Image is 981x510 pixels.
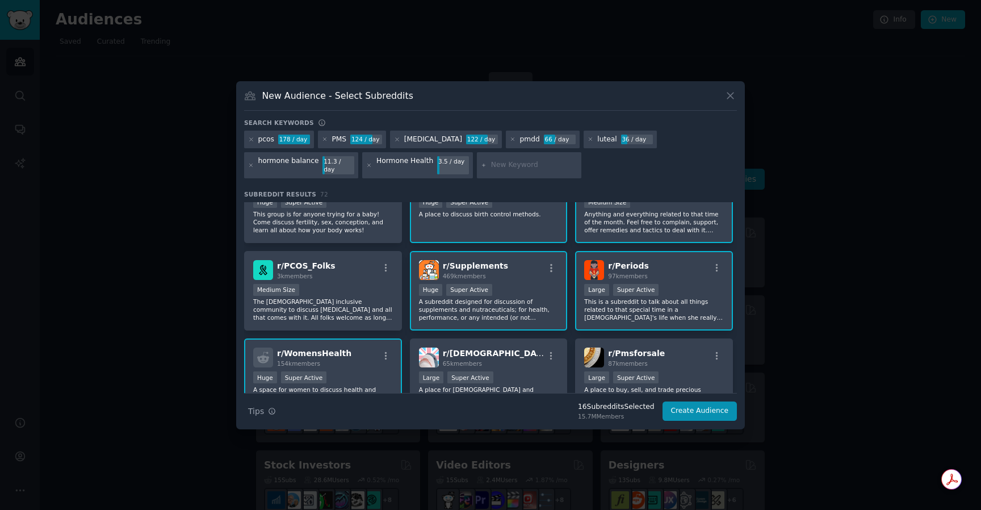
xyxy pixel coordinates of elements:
div: Hormone Health [376,156,433,174]
div: Super Active [613,284,659,296]
span: Tips [248,406,264,417]
div: 11.3 / day [322,156,354,174]
div: pcos [258,135,274,145]
p: A place to buy, sell, and trade precious metals! [584,386,724,402]
span: 72 [320,191,328,198]
div: luteal [597,135,617,145]
span: 3k members [277,273,313,279]
div: 15.7M Members [578,412,654,420]
div: Large [584,284,609,296]
input: New Keyword [491,160,577,170]
div: 122 / day [466,135,498,145]
span: Subreddit Results [244,190,316,198]
div: Super Active [446,284,492,296]
div: Medium Size [253,284,299,296]
span: r/ Supplements [443,261,509,270]
p: A space for women to discuss health and medicine. [253,386,393,402]
span: 87k members [608,360,647,367]
div: 178 / day [278,135,310,145]
div: Huge [253,196,277,208]
span: r/ [DEMOGRAPHIC_DATA] [443,349,551,358]
p: This group is for anyone trying for a baby! Come discuss fertility, sex, conception, and learn al... [253,210,393,234]
span: 154k members [277,360,320,367]
h3: Search keywords [244,119,314,127]
span: r/ Pmsforsale [608,349,665,358]
div: Large [584,371,609,383]
span: r/ PCOS_Folks [277,261,336,270]
div: Super Active [447,371,493,383]
h3: New Audience - Select Subreddits [262,90,413,102]
div: 16 Subreddit s Selected [578,402,654,412]
button: Create Audience [663,402,737,421]
div: Medium Size [584,196,630,208]
div: hormone balance [258,156,319,174]
span: r/ WomensHealth [277,349,351,358]
span: 469k members [443,273,486,279]
div: Super Active [446,196,492,208]
p: Anything and everything related to that time of the month. Feel free to complain, support, offer ... [584,210,724,234]
div: [MEDICAL_DATA] [404,135,462,145]
span: 97k members [608,273,647,279]
p: This is a subreddit to talk about all things related to that special time in a [DEMOGRAPHIC_DATA]... [584,298,724,321]
div: PMS [332,135,346,145]
div: Large [419,371,444,383]
div: Super Active [613,371,659,383]
div: pmdd [519,135,539,145]
p: A place to discuss birth control methods. [419,210,559,218]
div: 124 / day [350,135,382,145]
img: PCOS_Folks [253,260,273,280]
p: The [DEMOGRAPHIC_DATA] inclusive community to discuss [MEDICAL_DATA] and all that comes with it. ... [253,298,393,321]
span: 65k members [443,360,482,367]
div: Super Active [281,371,327,383]
img: Periods [584,260,604,280]
div: Huge [419,284,443,296]
div: Huge [419,196,443,208]
img: Pmsforsale [584,348,604,367]
div: Huge [253,371,277,383]
p: A place for [DEMOGRAPHIC_DATA] and [DEMOGRAPHIC_DATA] people in the [GEOGRAPHIC_DATA]. [419,386,559,409]
img: Supplements [419,260,439,280]
div: 3.5 / day [437,156,469,166]
p: A subreddit designed for discussion of supplements and nutraceuticals; for health, performance, o... [419,298,559,321]
div: Super Active [281,196,327,208]
div: 66 / day [544,135,576,145]
span: r/ Periods [608,261,648,270]
div: 36 / day [621,135,653,145]
img: transgenderUK [419,348,439,367]
button: Tips [244,402,280,421]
